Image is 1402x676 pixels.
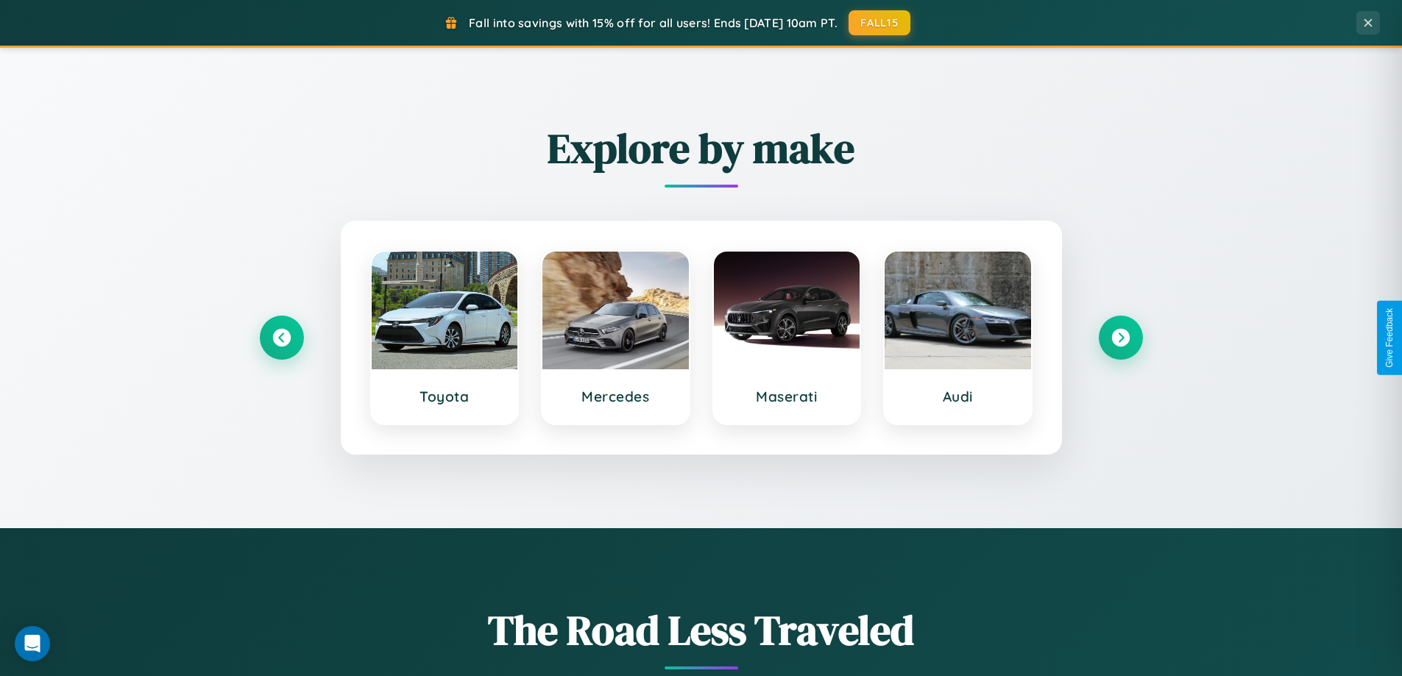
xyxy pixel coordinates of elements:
[557,388,674,405] h3: Mercedes
[849,10,910,35] button: FALL15
[469,15,838,30] span: Fall into savings with 15% off for all users! Ends [DATE] 10am PT.
[260,120,1143,177] h2: Explore by make
[260,602,1143,658] h1: The Road Less Traveled
[1384,308,1395,368] div: Give Feedback
[899,388,1016,405] h3: Audi
[15,626,50,661] div: Open Intercom Messenger
[729,388,846,405] h3: Maserati
[386,388,503,405] h3: Toyota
